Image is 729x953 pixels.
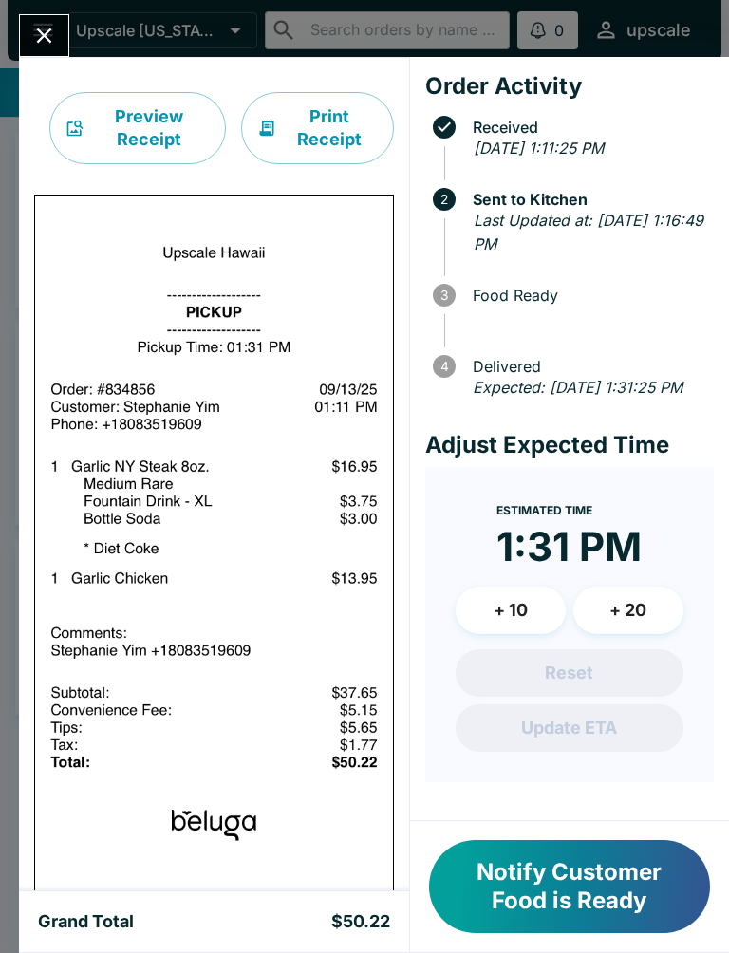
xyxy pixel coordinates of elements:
[34,195,394,904] img: 2DnUMH1yOYQAAAAAElFTkSuQmCC
[463,191,714,208] span: Sent to Kitchen
[440,288,448,303] text: 3
[474,211,703,254] em: Last Updated at: [DATE] 1:16:49 PM
[331,910,390,933] h5: $50.22
[20,15,68,56] button: Close
[425,72,714,101] h4: Order Activity
[463,287,714,304] span: Food Ready
[496,522,642,571] time: 1:31 PM
[440,192,448,207] text: 2
[573,587,683,634] button: + 20
[473,378,682,397] em: Expected: [DATE] 1:31:25 PM
[474,139,604,158] em: [DATE] 1:11:25 PM
[425,431,714,459] h4: Adjust Expected Time
[439,359,448,374] text: 4
[38,910,134,933] h5: Grand Total
[429,840,710,933] button: Notify Customer Food is Ready
[241,92,394,164] button: Print Receipt
[463,119,714,136] span: Received
[49,92,226,164] button: Preview Receipt
[456,587,566,634] button: + 10
[463,358,714,375] span: Delivered
[496,503,592,517] span: Estimated Time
